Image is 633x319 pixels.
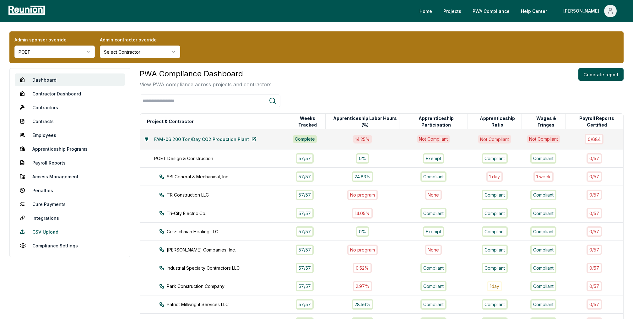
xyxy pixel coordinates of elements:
div: 57 / 57 [296,299,314,310]
div: 57 / 57 [296,190,314,200]
div: 0 / 57 [587,226,602,237]
div: 0 / 57 [587,153,602,164]
div: 0 / 57 [587,281,602,291]
div: 57 / 57 [296,263,314,273]
div: 0 / 57 [587,190,602,200]
div: 28.56% [352,299,373,310]
a: FAM-06 200 Ton/Day CO2 Production Plant [149,133,262,145]
a: CSV Upload [15,225,125,238]
div: 0 / 57 [587,263,602,273]
div: Compliant [420,281,446,291]
div: Compliant [530,281,556,291]
div: Complete [293,135,317,143]
div: Exempt [423,226,444,237]
div: Compliant [530,299,556,310]
div: 57 / 57 [296,153,314,164]
div: 14.05% [352,208,373,218]
div: 0% [356,153,369,164]
nav: Main [414,5,627,17]
div: POET Design & Construction [154,155,290,162]
div: No program [347,245,378,255]
h3: PWA Compliance Dashboard [140,68,273,79]
div: 1 day [486,171,503,182]
button: Apprenticeship Labor Hours (%) [331,115,399,128]
div: No program [347,190,378,200]
a: Integrations [15,212,125,224]
div: Industrial Specialty Contractors LLC [159,265,295,271]
div: Compliant [482,263,508,273]
a: Dashboard [15,73,125,86]
div: Park Construction Company [159,283,295,289]
div: 0 / 684 [585,134,603,144]
div: 0 / 57 [587,245,602,255]
div: Compliant [482,245,508,255]
div: [PERSON_NAME] Companies, Inc. [159,246,295,253]
label: Admin contractor override [100,36,180,43]
label: Admin sponsor override [14,36,95,43]
div: 14.25 % [353,135,372,143]
div: Getzschman Heating LLC [159,228,295,235]
div: Compliant [530,208,556,218]
div: Compliant [482,153,508,164]
a: Contracts [15,115,125,127]
button: Weeks Tracked [289,115,325,128]
a: Employees [15,129,125,141]
div: Compliant [482,299,508,310]
a: Cure Payments [15,198,125,210]
a: Payroll Reports [15,156,125,169]
div: TR Construction LLC [159,192,295,198]
div: Compliant [530,226,556,237]
button: Project & Contractor [146,115,195,128]
a: Access Management [15,170,125,183]
p: View PWA compliance across projects and contractors. [140,81,273,88]
div: SBI General & Mechanical, Inc. [159,173,295,180]
button: Apprenticeship Participation [405,115,468,128]
button: Wages & Fringes [527,115,565,128]
a: Compliance Settings [15,239,125,252]
div: Compliant [482,190,508,200]
a: Apprenticeship Programs [15,143,125,155]
a: Projects [438,5,466,17]
div: Not Compliant [478,135,511,143]
div: None [425,245,442,255]
div: Compliant [530,153,556,164]
a: Home [414,5,437,17]
div: 2.97% [353,281,372,291]
div: Compliant [420,263,446,273]
div: 0.52% [353,263,372,273]
div: 57 / 57 [296,281,314,291]
div: Compliant [420,299,446,310]
div: 0 / 57 [587,208,602,218]
a: Help Center [516,5,552,17]
div: [PERSON_NAME] [563,5,602,17]
div: 57 / 57 [296,171,314,182]
div: Tri-City Electric Co. [159,210,295,217]
div: Exempt [423,153,444,164]
div: Compliant [482,226,508,237]
div: Compliant [482,208,508,218]
div: 1 day [487,281,502,291]
div: 24.83% [352,171,373,182]
button: Apprenticeship Ratio [473,115,522,128]
button: [PERSON_NAME] [558,5,622,17]
div: 0% [356,226,369,237]
div: Compliant [530,190,556,200]
div: 0 / 57 [587,171,602,182]
div: Patriot Millwright Services LLC [159,301,295,308]
div: Compliant [530,245,556,255]
button: Payroll Reports Certified [571,115,623,128]
div: None [425,190,442,200]
div: 57 / 57 [296,226,314,237]
a: PWA Compliance [468,5,515,17]
div: Compliant [420,171,446,182]
button: Generate report [578,68,624,81]
div: 57 / 57 [296,245,314,255]
a: Contractors [15,101,125,114]
div: Compliant [530,263,556,273]
div: Not Compliant [417,135,450,143]
div: 0 / 57 [587,299,602,310]
div: Not Compliant [527,135,560,143]
div: 57 / 57 [296,208,314,218]
div: Compliant [420,208,446,218]
a: Penalties [15,184,125,197]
